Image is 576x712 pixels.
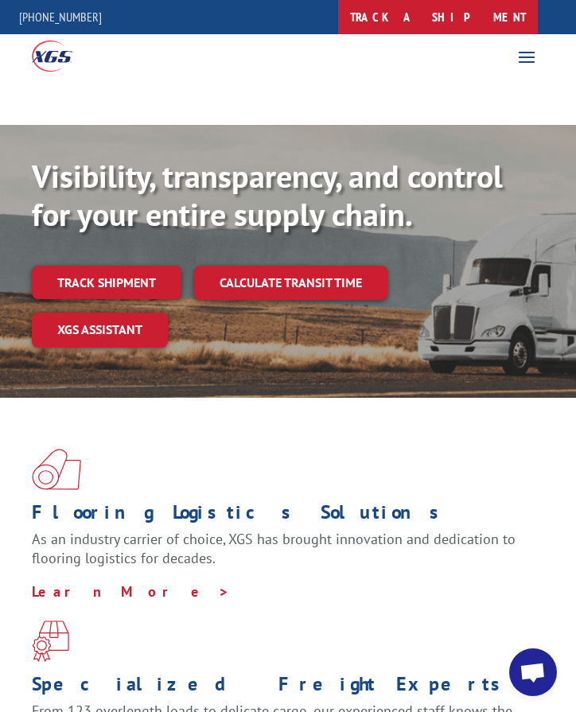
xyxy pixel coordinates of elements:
[32,621,69,662] img: xgs-icon-focused-on-flooring-red
[32,449,81,490] img: xgs-icon-total-supply-chain-intelligence-red
[32,155,503,235] b: Visibility, transparency, and control for your entire supply chain.
[32,313,168,347] a: XGS ASSISTANT
[509,648,557,696] div: Open chat
[32,266,181,299] a: Track shipment
[32,582,230,601] a: Learn More >
[32,530,516,567] span: As an industry carrier of choice, XGS has brought innovation and dedication to flooring logistics...
[32,675,532,702] h1: Specialized Freight Experts
[194,266,387,300] a: Calculate transit time
[19,9,102,25] a: [PHONE_NUMBER]
[32,503,532,530] h1: Flooring Logistics Solutions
